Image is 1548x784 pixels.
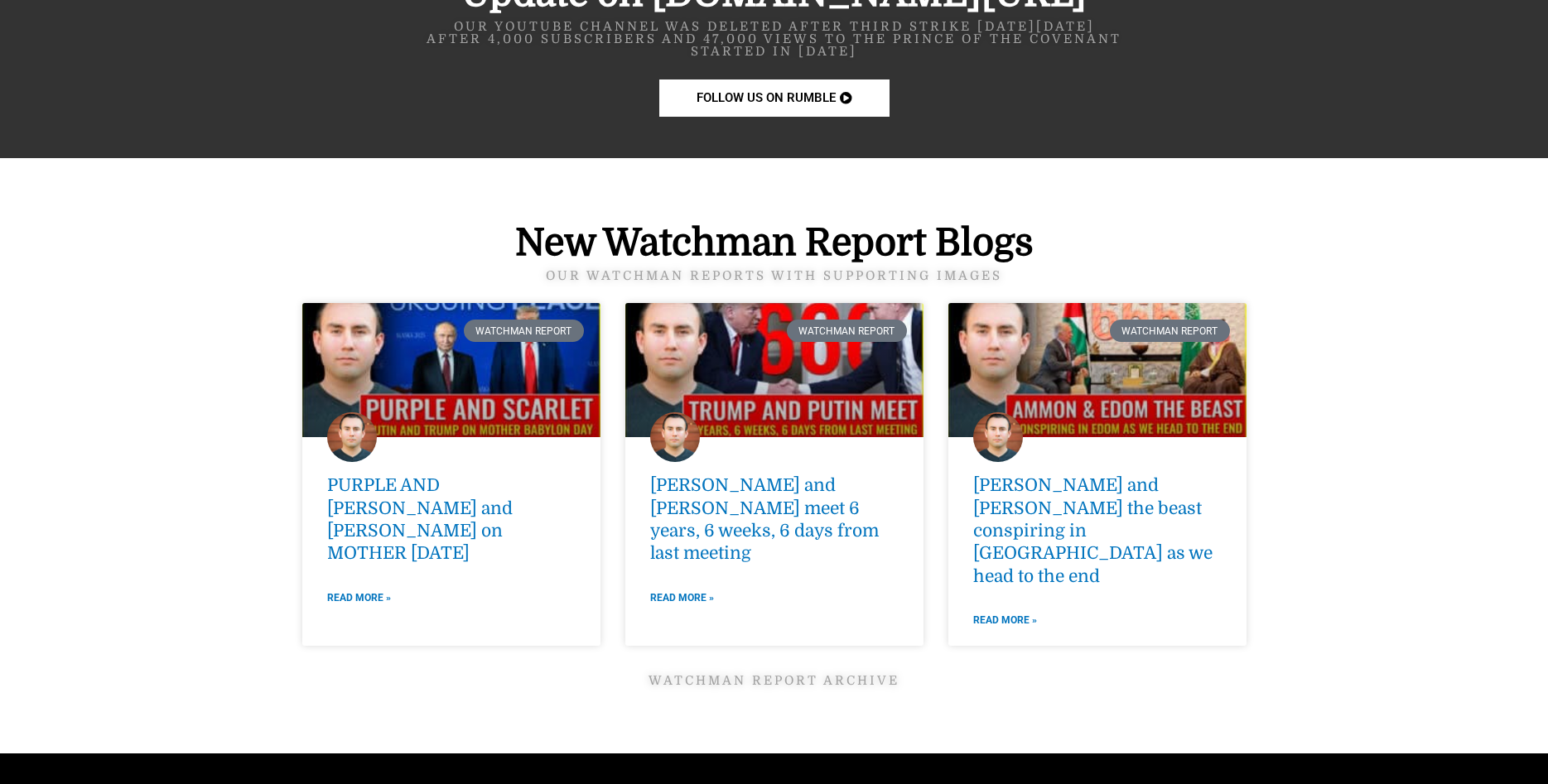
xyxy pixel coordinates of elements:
a: Read more about Ammon and Edom the beast conspiring in Edom as we head to the end [973,611,1037,629]
a: PURPLE AND [PERSON_NAME] and [PERSON_NAME] on MOTHER [DATE] [327,475,513,563]
img: Marco [327,412,377,462]
img: Marco [973,412,1023,462]
img: Marco [650,412,700,462]
div: Watchman Report [787,320,907,341]
a: [PERSON_NAME] and [PERSON_NAME] meet 6 years, 6 weeks, 6 days from last meeting [650,475,879,563]
a: Read more about PURPLE AND SCARLET Putin and Trump on MOTHER BABYLON day [327,589,391,607]
h5: Our watchman reports with supporting images [302,270,1247,282]
div: Watchman Report [1110,320,1230,341]
a: FOLLOW US ON RUMBLE [659,79,890,117]
div: Watchman Report [464,320,584,341]
a: [PERSON_NAME] and [PERSON_NAME] the beast conspiring in [GEOGRAPHIC_DATA] as we head to the end [973,475,1213,585]
span: FOLLOW US ON RUMBLE [697,92,836,104]
h5: Our youtube channel was DELETED AFTER THIRD STRIKE [DATE][DATE] AFTER 4,000 SUBSCRIBERS AND 47,00... [302,21,1247,58]
a: Read more about Trump and Putin meet 6 years, 6 weeks, 6 days from last meeting [650,589,714,607]
a: Watchman Report ARCHIVE [649,673,899,688]
h4: New Watchman Report Blogs [302,224,1247,262]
